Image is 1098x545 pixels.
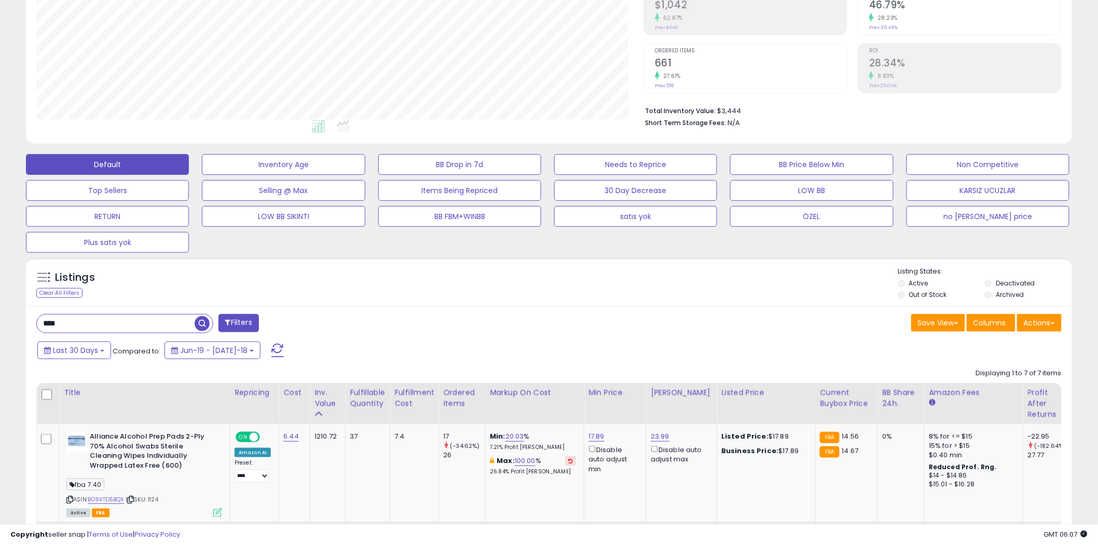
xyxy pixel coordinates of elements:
label: Active [909,279,928,288]
div: Fulfillment Cost [394,387,434,409]
button: LOW BB SIKINTI [202,206,365,227]
div: 37 [350,432,382,441]
a: Privacy Policy [134,529,180,539]
p: 26.84% Profit [PERSON_NAME] [490,468,576,475]
button: Top Sellers [26,180,189,201]
b: Business Price: [721,446,778,456]
div: -22.95 [1027,432,1069,441]
small: FBA [820,446,839,458]
small: Prev: 36.49% [869,24,898,31]
strong: Copyright [10,529,48,539]
span: ROI [869,48,1061,54]
a: 6.44 [283,431,299,442]
small: 27.61% [660,72,681,80]
span: Compared to: [113,346,160,356]
span: Ordered Items [655,48,847,54]
div: 8% for <= $15 [929,432,1015,441]
div: $17.89 [721,446,807,456]
button: Inventory Age [202,154,365,175]
div: Profit After Returns [1027,387,1065,420]
p: 7.21% Profit [PERSON_NAME] [490,444,576,451]
button: Columns [967,314,1015,332]
b: Short Term Storage Fees: [645,118,726,127]
small: (-182.64%) [1034,442,1066,450]
small: 8.83% [874,72,894,80]
button: RETURN [26,206,189,227]
div: 1210.72 [314,432,337,441]
b: Min: [490,431,505,441]
small: Prev: $640 [655,24,678,31]
button: Needs to Reprice [554,154,717,175]
span: OFF [258,433,275,442]
button: Filters [218,314,259,332]
b: Reduced Prof. Rng. [929,462,997,471]
div: $0.40 min [929,451,1015,460]
img: 41sW+nlChCL._SL40_.jpg [66,432,87,453]
button: no [PERSON_NAME] price [907,206,1069,227]
div: Preset: [235,459,271,483]
b: Max: [497,456,515,466]
b: Alliance Alcohol Prep Pads 2-Ply 70% Alcohol Swabs Sterile Cleaning Wipes Individually Wrapped La... [90,432,216,473]
button: Default [26,154,189,175]
small: FBA [820,432,839,443]
button: KARSIZ UCUZLAR [907,180,1069,201]
small: 62.87% [660,14,683,22]
div: 0% [882,432,916,441]
div: 7.4 [394,432,431,441]
p: Listing States: [898,267,1072,277]
small: 28.23% [874,14,898,22]
div: Markup on Cost [490,387,580,398]
label: Archived [996,290,1024,299]
div: % [490,432,576,451]
span: Columns [973,318,1006,328]
div: 26 [443,451,485,460]
div: [PERSON_NAME] [651,387,712,398]
span: 14.67 [842,446,859,456]
a: 23.99 [651,431,669,442]
label: Out of Stock [909,290,947,299]
div: Current Buybox Price [820,387,873,409]
div: seller snap | | [10,530,180,540]
div: % [490,456,576,475]
small: Prev: 518 [655,83,674,89]
button: Items Being Repriced [378,180,541,201]
div: Amazon AI [235,448,271,457]
div: Min Price [588,387,642,398]
span: 2025-08-18 06:07 GMT [1044,529,1088,539]
span: Jun-19 - [DATE]-18 [180,345,248,356]
a: 17.89 [588,431,605,442]
button: LOW BB [730,180,893,201]
button: Last 30 Days [37,342,111,359]
div: Disable auto adjust min [588,444,638,474]
button: BB FBM+WINBB [378,206,541,227]
span: Last 30 Days [53,345,98,356]
h2: 661 [655,57,847,71]
div: Clear All Filters [36,288,83,298]
small: Amazon Fees. [929,398,935,407]
div: 17 [443,432,485,441]
div: Ordered Items [443,387,481,409]
div: Disable auto adjust max [651,444,709,464]
span: fba 7.40 [66,479,104,491]
div: $14 - $14.86 [929,471,1015,480]
div: $15.01 - $16.28 [929,480,1015,489]
button: Plus satıs yok [26,232,189,253]
th: The percentage added to the cost of goods (COGS) that forms the calculator for Min & Max prices. [486,383,584,424]
span: N/A [728,118,740,128]
button: 30 Day Decrease [554,180,717,201]
span: FBA [92,509,109,517]
div: BB Share 24h. [882,387,920,409]
div: Cost [283,387,306,398]
span: | SKU: 1124 [126,495,158,503]
h5: Listings [55,270,95,285]
b: Listed Price: [721,431,768,441]
div: $17.89 [721,432,807,441]
div: 27.77 [1027,451,1069,460]
button: Actions [1017,314,1062,332]
button: satıs yok [554,206,717,227]
div: Amazon Fees [929,387,1019,398]
div: Inv. value [314,387,341,409]
a: Terms of Use [89,529,133,539]
a: 20.03 [505,431,524,442]
span: ON [237,433,250,442]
